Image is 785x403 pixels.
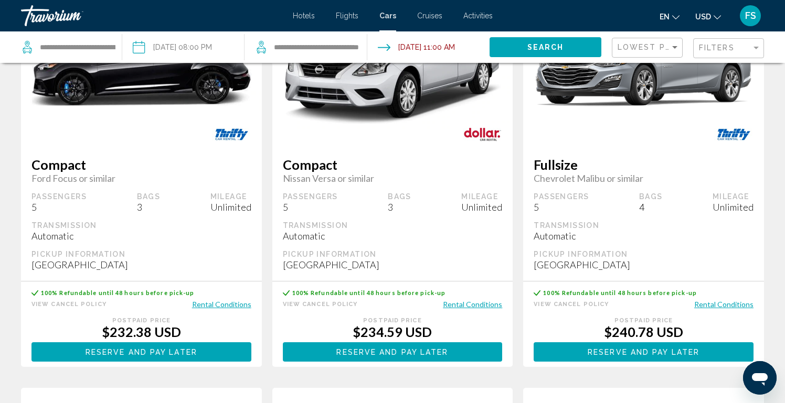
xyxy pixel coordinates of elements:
[443,299,502,309] button: Rental Conditions
[534,342,754,362] button: Reserve and pay later
[41,289,195,296] span: 100% Refundable until 48 hours before pick-up
[534,345,754,356] a: Reserve and pay later
[704,123,764,146] img: THRIFTY
[618,43,685,51] span: Lowest Price
[210,192,251,201] div: Mileage
[745,10,756,21] span: FS
[283,259,503,270] div: [GEOGRAPHIC_DATA]
[31,192,87,201] div: Passengers
[534,230,754,242] div: Automatic
[378,31,455,63] button: Drop-off date: Sep 06, 2025 11:00 AM
[292,289,446,296] span: 100% Refundable until 48 hours before pick-up
[31,157,251,172] span: Compact
[31,259,251,270] div: [GEOGRAPHIC_DATA]
[336,348,448,356] span: Reserve and pay later
[21,5,282,26] a: Travorium
[31,342,251,362] button: Reserve and pay later
[283,157,503,172] span: Compact
[713,192,754,201] div: Mileage
[463,12,493,20] a: Activities
[713,201,754,213] div: Unlimited
[695,13,711,21] span: USD
[588,348,699,356] span: Reserve and pay later
[534,249,754,259] div: Pickup Information
[283,317,503,324] div: Postpaid Price
[699,43,735,52] span: Filters
[461,192,502,201] div: Mileage
[137,192,161,201] div: Bags
[461,201,502,213] div: Unlimited
[201,123,262,146] img: THRIFTY
[660,9,680,24] button: Change language
[31,324,251,340] div: $232.38 USD
[283,172,503,184] span: Nissan Versa or similar
[283,342,503,362] button: Reserve and pay later
[452,123,513,146] img: DOLLAR
[693,38,764,59] button: Filter
[379,12,396,20] a: Cars
[336,12,358,20] a: Flights
[694,299,754,309] button: Rental Conditions
[86,348,197,356] span: Reserve and pay later
[31,201,87,213] div: 5
[31,317,251,324] div: Postpaid Price
[660,13,670,21] span: en
[737,5,764,27] button: User Menu
[534,157,754,172] span: Fullsize
[534,324,754,340] div: $240.78 USD
[527,43,564,52] span: Search
[31,221,251,230] div: Transmission
[31,345,251,356] a: Reserve and pay later
[417,12,442,20] a: Cruises
[31,299,107,309] button: View Cancel Policy
[293,12,315,20] a: Hotels
[283,324,503,340] div: $234.59 USD
[31,249,251,259] div: Pickup Information
[618,43,680,52] mat-select: Sort by
[534,192,589,201] div: Passengers
[639,201,663,213] div: 4
[388,192,411,201] div: Bags
[490,37,601,57] button: Search
[388,201,411,213] div: 3
[31,230,251,242] div: Automatic
[534,201,589,213] div: 5
[534,172,754,184] span: Chevrolet Malibu or similar
[133,31,212,63] button: Pickup date: Sep 02, 2025 08:00 PM
[283,299,358,309] button: View Cancel Policy
[743,361,777,395] iframe: Button to launch messaging window
[31,172,251,184] span: Ford Focus or similar
[283,230,503,242] div: Automatic
[534,221,754,230] div: Transmission
[283,345,503,356] a: Reserve and pay later
[695,9,721,24] button: Change currency
[210,201,251,213] div: Unlimited
[534,299,609,309] button: View Cancel Policy
[283,249,503,259] div: Pickup Information
[192,299,251,309] button: Rental Conditions
[283,201,338,213] div: 5
[534,317,754,324] div: Postpaid Price
[639,192,663,201] div: Bags
[283,221,503,230] div: Transmission
[137,201,161,213] div: 3
[534,259,754,270] div: [GEOGRAPHIC_DATA]
[543,289,697,296] span: 100% Refundable until 48 hours before pick-up
[283,192,338,201] div: Passengers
